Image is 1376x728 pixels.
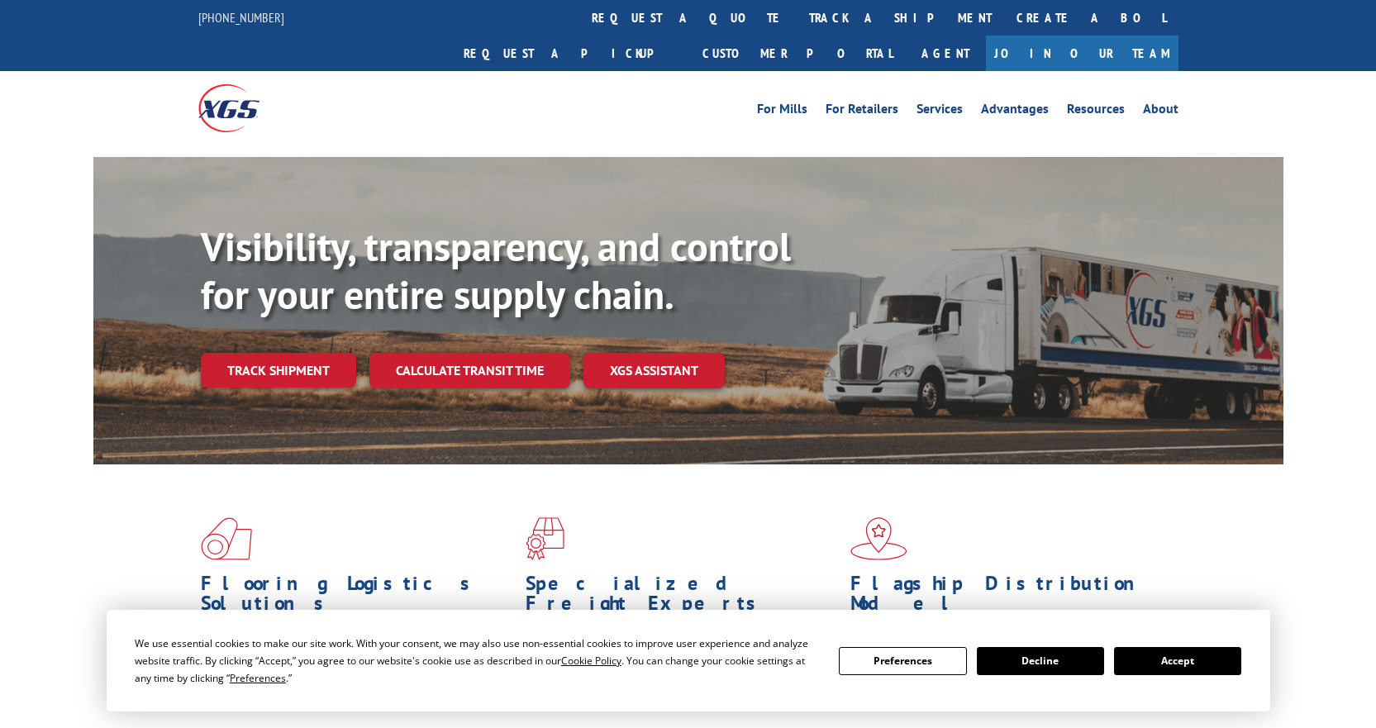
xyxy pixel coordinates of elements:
[135,635,819,687] div: We use essential cookies to make our site work. With your consent, we may also use non-essential ...
[917,102,963,121] a: Services
[1114,647,1241,675] button: Accept
[757,102,807,121] a: For Mills
[230,671,286,685] span: Preferences
[198,9,284,26] a: [PHONE_NUMBER]
[1067,102,1125,121] a: Resources
[201,353,356,388] a: Track shipment
[201,573,513,621] h1: Flooring Logistics Solutions
[850,517,907,560] img: xgs-icon-flagship-distribution-model-red
[201,221,791,320] b: Visibility, transparency, and control for your entire supply chain.
[850,573,1163,621] h1: Flagship Distribution Model
[107,610,1270,711] div: Cookie Consent Prompt
[690,36,905,71] a: Customer Portal
[201,696,407,715] a: Learn More >
[451,36,690,71] a: Request a pickup
[905,36,986,71] a: Agent
[826,102,898,121] a: For Retailers
[526,517,564,560] img: xgs-icon-focused-on-flooring-red
[839,647,966,675] button: Preferences
[526,696,731,715] a: Learn More >
[526,573,838,621] h1: Specialized Freight Experts
[583,353,725,388] a: XGS ASSISTANT
[981,102,1049,121] a: Advantages
[369,353,570,388] a: Calculate transit time
[1143,102,1178,121] a: About
[977,647,1104,675] button: Decline
[561,654,621,668] span: Cookie Policy
[986,36,1178,71] a: Join Our Team
[201,517,252,560] img: xgs-icon-total-supply-chain-intelligence-red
